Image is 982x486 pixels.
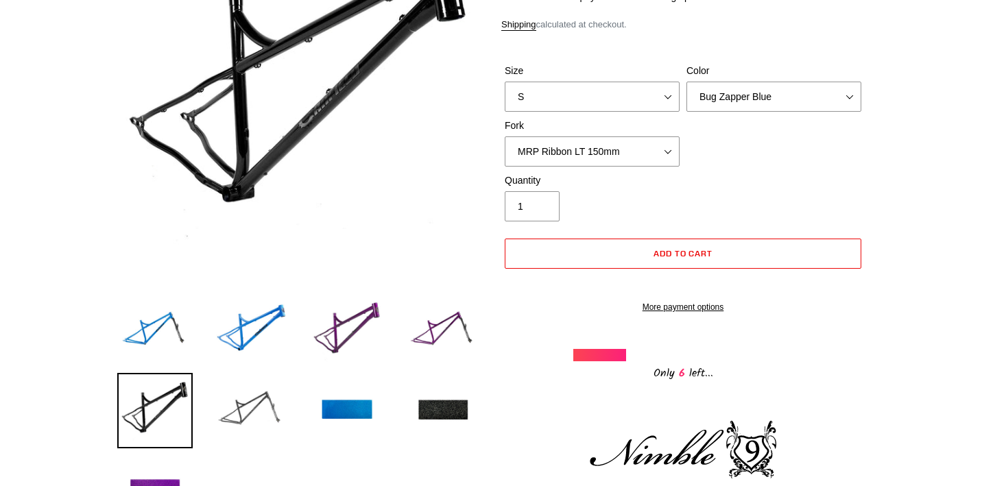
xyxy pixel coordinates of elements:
img: Load image into Gallery viewer, NIMBLE 9 - Frame + Fork [405,293,481,369]
a: More payment options [505,301,861,313]
label: Size [505,64,680,78]
button: Add to cart [505,239,861,269]
label: Color [686,64,861,78]
img: Load image into Gallery viewer, NIMBLE 9 - Frame + Fork [117,293,193,369]
span: 6 [675,365,689,382]
label: Quantity [505,173,680,188]
span: Add to cart [654,248,713,258]
a: Shipping [501,19,536,31]
img: Load image into Gallery viewer, NIMBLE 9 - Frame + Fork [213,293,289,369]
img: Load image into Gallery viewer, NIMBLE 9 - Frame + Fork [309,373,385,448]
img: Load image into Gallery viewer, NIMBLE 9 - Frame + Fork [309,293,385,369]
img: Load image into Gallery viewer, NIMBLE 9 - Frame + Fork [405,373,481,448]
div: calculated at checkout. [501,18,865,32]
img: Load image into Gallery viewer, NIMBLE 9 - Frame + Fork [117,373,193,448]
img: Load image into Gallery viewer, NIMBLE 9 - Frame + Fork [213,373,289,448]
div: Only left... [573,361,793,382]
label: Fork [505,119,680,133]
